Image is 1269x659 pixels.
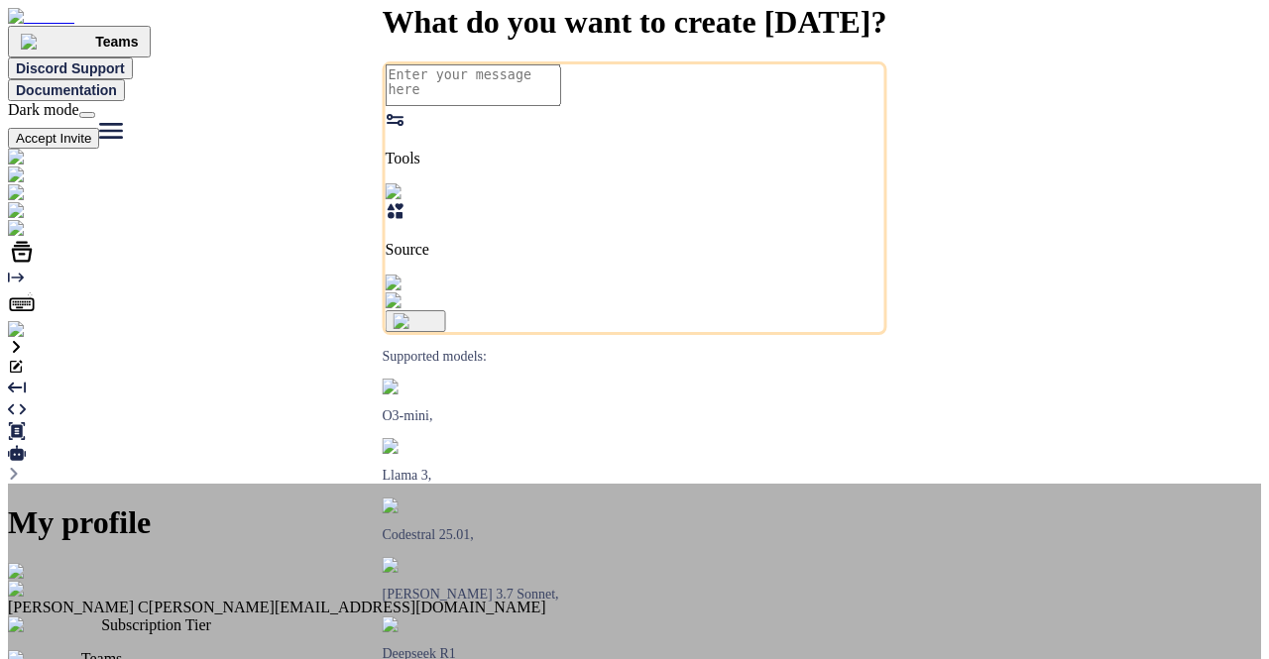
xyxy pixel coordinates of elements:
[383,349,887,365] p: Supported models:
[16,60,125,76] span: Discord Support
[386,292,471,310] img: attachment
[383,4,887,40] span: What do you want to create [DATE]?
[383,379,435,394] img: GPT-4
[383,468,887,484] p: Llama 3,
[8,79,125,101] button: Documentation
[21,34,95,50] img: premium
[386,183,468,201] img: Pick Tools
[386,241,884,259] p: Source
[8,128,99,149] button: Accept Invite
[383,616,435,632] img: claude
[8,616,101,634] img: subscription
[8,184,51,202] img: chat
[8,166,79,184] img: ai-studio
[149,599,546,615] span: [PERSON_NAME][EMAIL_ADDRESS][DOMAIN_NAME]
[383,438,441,454] img: Llama2
[8,504,1261,541] h1: My profile
[8,8,74,26] img: Bind AI
[383,497,458,513] img: Mistral-AI
[383,408,887,424] p: O3-mini,
[8,149,51,166] img: chat
[394,313,438,329] img: icon
[95,34,138,50] span: Teams
[101,616,211,633] span: Subscription Tier
[16,82,117,98] span: Documentation
[8,101,79,118] span: Dark mode
[383,557,435,573] img: claude
[8,26,151,57] button: premiumTeams
[386,150,884,167] p: Tools
[383,587,887,603] p: [PERSON_NAME] 3.7 Sonnet,
[8,581,66,599] img: profile
[8,321,72,339] img: settings
[8,57,133,79] button: Discord Support
[8,202,99,220] img: githubLight
[8,563,57,581] img: close
[8,220,139,238] img: darkCloudIdeIcon
[383,527,887,543] p: Codestral 25.01,
[8,599,149,615] span: [PERSON_NAME] C
[386,275,481,292] img: Pick Models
